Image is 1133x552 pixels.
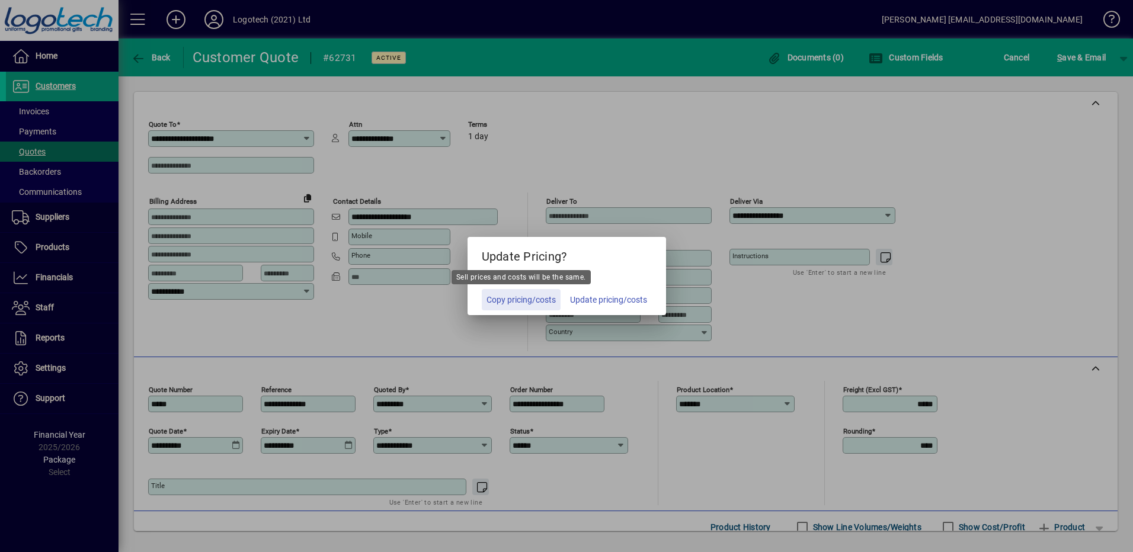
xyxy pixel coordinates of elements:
h5: Update Pricing? [468,237,666,271]
span: Copy pricing/costs [487,294,556,306]
button: Copy pricing/costs [482,289,561,310]
button: Update pricing/costs [565,289,652,310]
div: Sell prices and costs will be the same. [452,270,591,284]
span: Update pricing/costs [570,294,647,306]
